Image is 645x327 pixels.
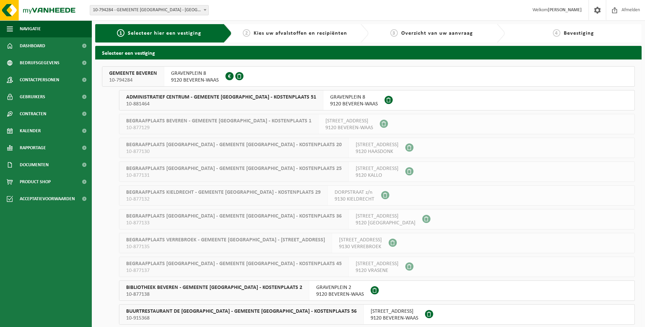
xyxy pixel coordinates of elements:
span: Contracten [20,105,46,122]
button: GEMEENTE BEVEREN 10-794284 GRAVENPLEIN 89120 BEVEREN-WAAS [102,66,635,87]
strong: [PERSON_NAME] [548,7,582,13]
span: Documenten [20,156,49,173]
span: 9120 BEVEREN-WAAS [316,291,364,298]
button: BIBLIOTHEEK BEVEREN - GEMEENTE [GEOGRAPHIC_DATA] - KOSTENPLAATS 2 10-877138 GRAVENPLEIN 29120 BEV... [119,280,635,301]
span: Selecteer hier een vestiging [128,31,201,36]
span: 9120 BEVEREN-WAAS [171,77,219,84]
span: 9120 BEVEREN-WAAS [330,101,378,107]
span: 9130 KIELDRECHT [335,196,374,203]
span: BEGRAAFPLAATS KIELDRECHT - GEMEENTE [GEOGRAPHIC_DATA] - KOSTENPLAATS 29 [126,189,321,196]
span: 10-877135 [126,243,325,250]
span: BEGRAAFPLAATS [GEOGRAPHIC_DATA] - GEMEENTE [GEOGRAPHIC_DATA] - KOSTENPLAATS 25 [126,165,342,172]
button: ADMINISTRATIEF CENTRUM - GEMEENTE [GEOGRAPHIC_DATA] - KOSTENPLAATS 51 10-881464 GRAVENPLEIN 89120... [119,90,635,110]
span: 10-877138 [126,291,302,298]
span: 10-794284 - GEMEENTE BEVEREN - BEVEREN-WAAS [90,5,208,15]
span: Gebruikers [20,88,45,105]
span: 9120 [GEOGRAPHIC_DATA] [356,220,415,226]
span: [STREET_ADDRESS] [356,260,398,267]
span: Rapportage [20,139,46,156]
span: Acceptatievoorwaarden [20,190,75,207]
span: BEGRAAFPLAATS VERREBROEK - GEMEENTE [GEOGRAPHIC_DATA] - [STREET_ADDRESS] [126,237,325,243]
span: BIBLIOTHEEK BEVEREN - GEMEENTE [GEOGRAPHIC_DATA] - KOSTENPLAATS 2 [126,284,302,291]
span: GRAVENPLEIN 8 [171,70,219,77]
span: Contactpersonen [20,71,59,88]
span: 9120 BEVEREN-WAAS [325,124,373,131]
span: [STREET_ADDRESS] [371,308,418,315]
span: 10-877130 [126,148,342,155]
span: Dashboard [20,37,45,54]
span: 10-794284 [109,77,157,84]
span: 10-877129 [126,124,311,131]
span: [STREET_ADDRESS] [356,213,415,220]
span: Product Shop [20,173,51,190]
h2: Selecteer een vestiging [95,46,642,59]
span: [STREET_ADDRESS] [356,165,398,172]
span: 3 [390,29,398,37]
span: BEGRAAFPLAATS [GEOGRAPHIC_DATA] - GEMEENTE [GEOGRAPHIC_DATA] - KOSTENPLAATS 36 [126,213,342,220]
span: 2 [243,29,250,37]
span: 4 [553,29,560,37]
span: 10-794284 - GEMEENTE BEVEREN - BEVEREN-WAAS [90,5,209,15]
span: ADMINISTRATIEF CENTRUM - GEMEENTE [GEOGRAPHIC_DATA] - KOSTENPLAATS 51 [126,94,316,101]
span: GRAVENPLEIN 2 [316,284,364,291]
span: Kies uw afvalstoffen en recipiënten [254,31,347,36]
span: 10-877137 [126,267,342,274]
span: 10-877132 [126,196,321,203]
span: Bedrijfsgegevens [20,54,60,71]
span: [STREET_ADDRESS] [356,141,398,148]
span: 10-881464 [126,101,316,107]
span: Bevestiging [564,31,594,36]
span: 9120 KALLO [356,172,398,179]
span: GEMEENTE BEVEREN [109,70,157,77]
span: Overzicht van uw aanvraag [401,31,473,36]
span: GRAVENPLEIN 8 [330,94,378,101]
span: 9120 HAASDONK [356,148,398,155]
button: BUURTRESTAURANT DE [GEOGRAPHIC_DATA] - GEMEENTE [GEOGRAPHIC_DATA] - KOSTENPLAATS 56 10-915368 [ST... [119,304,635,325]
span: DORPSTRAAT z/n [335,189,374,196]
span: 10-915368 [126,315,357,322]
span: [STREET_ADDRESS] [325,118,373,124]
span: [STREET_ADDRESS] [339,237,382,243]
span: BEGRAAFPLAATS [GEOGRAPHIC_DATA] - GEMEENTE [GEOGRAPHIC_DATA] - KOSTENPLAATS 20 [126,141,342,148]
span: Kalender [20,122,41,139]
span: BEGRAAFPLAATS [GEOGRAPHIC_DATA] - GEMEENTE [GEOGRAPHIC_DATA] - KOSTENPLAATS 45 [126,260,342,267]
span: 9120 BEVEREN-WAAS [371,315,418,322]
span: Navigatie [20,20,41,37]
span: 1 [117,29,124,37]
span: 10-877133 [126,220,342,226]
span: 9130 VERREBROEK [339,243,382,250]
span: 10-877131 [126,172,342,179]
span: BEGRAAFPLAATS BEVEREN - GEMEENTE [GEOGRAPHIC_DATA] - KOSTENPLAATS 1 [126,118,311,124]
span: BUURTRESTAURANT DE [GEOGRAPHIC_DATA] - GEMEENTE [GEOGRAPHIC_DATA] - KOSTENPLAATS 56 [126,308,357,315]
span: 9120 VRASENE [356,267,398,274]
